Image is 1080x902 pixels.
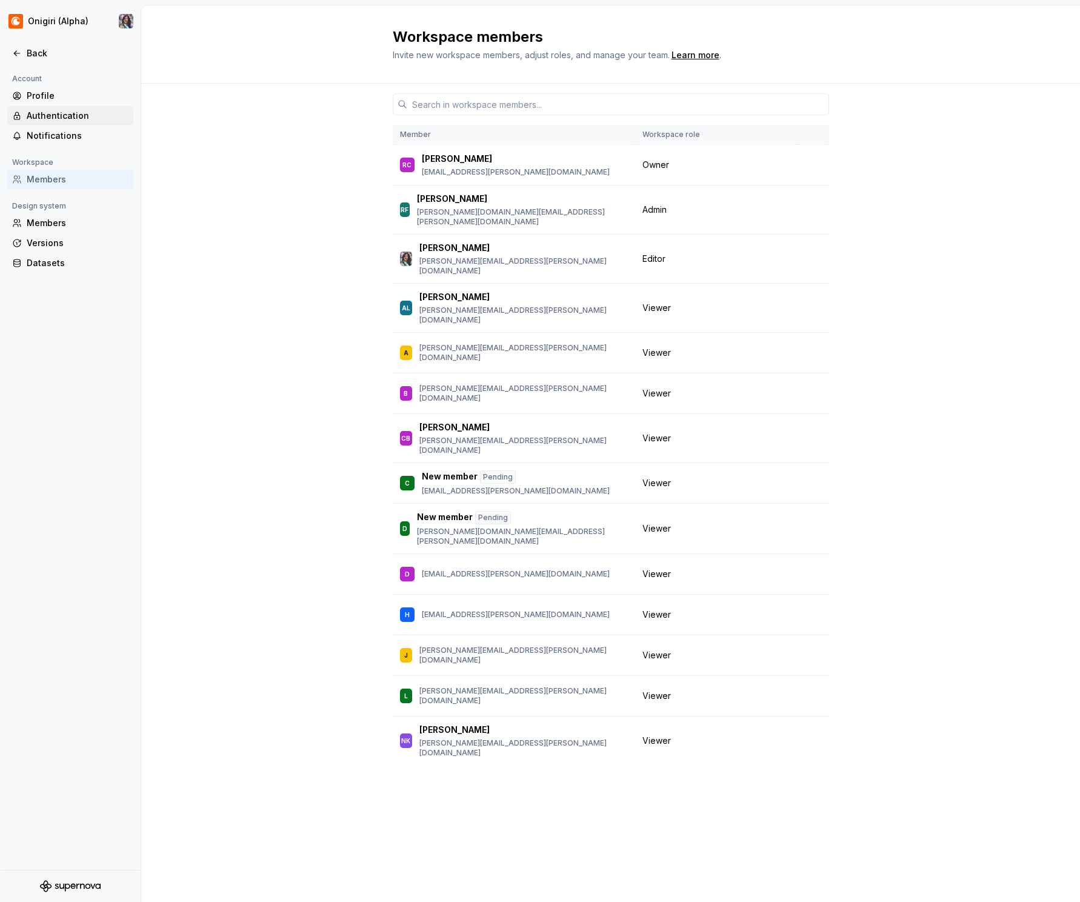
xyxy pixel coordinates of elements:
[417,511,473,524] p: New member
[642,387,671,399] span: Viewer
[419,343,628,362] p: [PERSON_NAME][EMAIL_ADDRESS][PERSON_NAME][DOMAIN_NAME]
[419,436,628,455] p: [PERSON_NAME][EMAIL_ADDRESS][PERSON_NAME][DOMAIN_NAME]
[401,432,410,444] div: CB
[7,170,133,189] a: Members
[404,649,408,661] div: J
[405,477,410,489] div: C
[642,432,671,444] span: Viewer
[40,880,101,892] svg: Supernova Logo
[642,649,671,661] span: Viewer
[422,569,610,579] p: [EMAIL_ADDRESS][PERSON_NAME][DOMAIN_NAME]
[27,90,128,102] div: Profile
[402,159,412,171] div: RC
[422,153,492,165] p: [PERSON_NAME]
[642,735,671,747] span: Viewer
[7,44,133,63] a: Back
[422,486,610,496] p: [EMAIL_ADDRESS][PERSON_NAME][DOMAIN_NAME]
[419,421,490,433] p: [PERSON_NAME]
[672,49,719,61] a: Learn more
[419,384,628,403] p: [PERSON_NAME][EMAIL_ADDRESS][PERSON_NAME][DOMAIN_NAME]
[402,523,407,535] div: D
[422,167,610,177] p: [EMAIL_ADDRESS][PERSON_NAME][DOMAIN_NAME]
[7,72,47,86] div: Account
[27,47,128,59] div: Back
[27,217,128,229] div: Members
[27,130,128,142] div: Notifications
[480,470,516,484] div: Pending
[7,106,133,125] a: Authentication
[404,690,408,702] div: L
[642,690,671,702] span: Viewer
[419,256,628,276] p: [PERSON_NAME][EMAIL_ADDRESS][PERSON_NAME][DOMAIN_NAME]
[28,15,88,27] div: Onigiri (Alpha)
[7,86,133,105] a: Profile
[401,735,410,747] div: NK
[393,125,635,145] th: Member
[400,252,412,266] img: Susan Lin
[417,527,628,546] p: [PERSON_NAME][DOMAIN_NAME][EMAIL_ADDRESS][PERSON_NAME][DOMAIN_NAME]
[419,738,628,758] p: [PERSON_NAME][EMAIL_ADDRESS][PERSON_NAME][DOMAIN_NAME]
[119,14,133,28] img: Susan Lin
[642,609,671,621] span: Viewer
[404,347,408,359] div: A
[8,14,23,28] img: 25dd04c0-9bb6-47b6-936d-a9571240c086.png
[404,387,408,399] div: B
[27,110,128,122] div: Authentication
[635,125,798,145] th: Workspace role
[7,199,71,213] div: Design system
[642,347,671,359] span: Viewer
[405,609,410,621] div: H
[402,302,410,314] div: AL
[419,646,628,665] p: [PERSON_NAME][EMAIL_ADDRESS][PERSON_NAME][DOMAIN_NAME]
[475,511,511,524] div: Pending
[642,477,671,489] span: Viewer
[642,523,671,535] span: Viewer
[422,610,610,620] p: [EMAIL_ADDRESS][PERSON_NAME][DOMAIN_NAME]
[417,207,628,227] p: [PERSON_NAME][DOMAIN_NAME][EMAIL_ADDRESS][PERSON_NAME][DOMAIN_NAME]
[27,237,128,249] div: Versions
[642,302,671,314] span: Viewer
[405,568,410,580] div: D
[401,204,408,216] div: RF
[642,253,665,265] span: Editor
[417,193,487,205] p: [PERSON_NAME]
[7,155,58,170] div: Workspace
[419,724,490,736] p: [PERSON_NAME]
[419,306,628,325] p: [PERSON_NAME][EMAIL_ADDRESS][PERSON_NAME][DOMAIN_NAME]
[7,253,133,273] a: Datasets
[7,233,133,253] a: Versions
[419,686,628,706] p: [PERSON_NAME][EMAIL_ADDRESS][PERSON_NAME][DOMAIN_NAME]
[7,126,133,145] a: Notifications
[642,568,671,580] span: Viewer
[422,470,478,484] p: New member
[393,27,815,47] h2: Workspace members
[642,204,667,216] span: Admin
[642,159,669,171] span: Owner
[407,93,829,115] input: Search in workspace members...
[393,50,670,60] span: Invite new workspace members, adjust roles, and manage your team.
[670,51,721,60] span: .
[419,242,490,254] p: [PERSON_NAME]
[2,8,138,35] button: Onigiri (Alpha)Susan Lin
[419,291,490,303] p: [PERSON_NAME]
[27,173,128,185] div: Members
[7,213,133,233] a: Members
[27,257,128,269] div: Datasets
